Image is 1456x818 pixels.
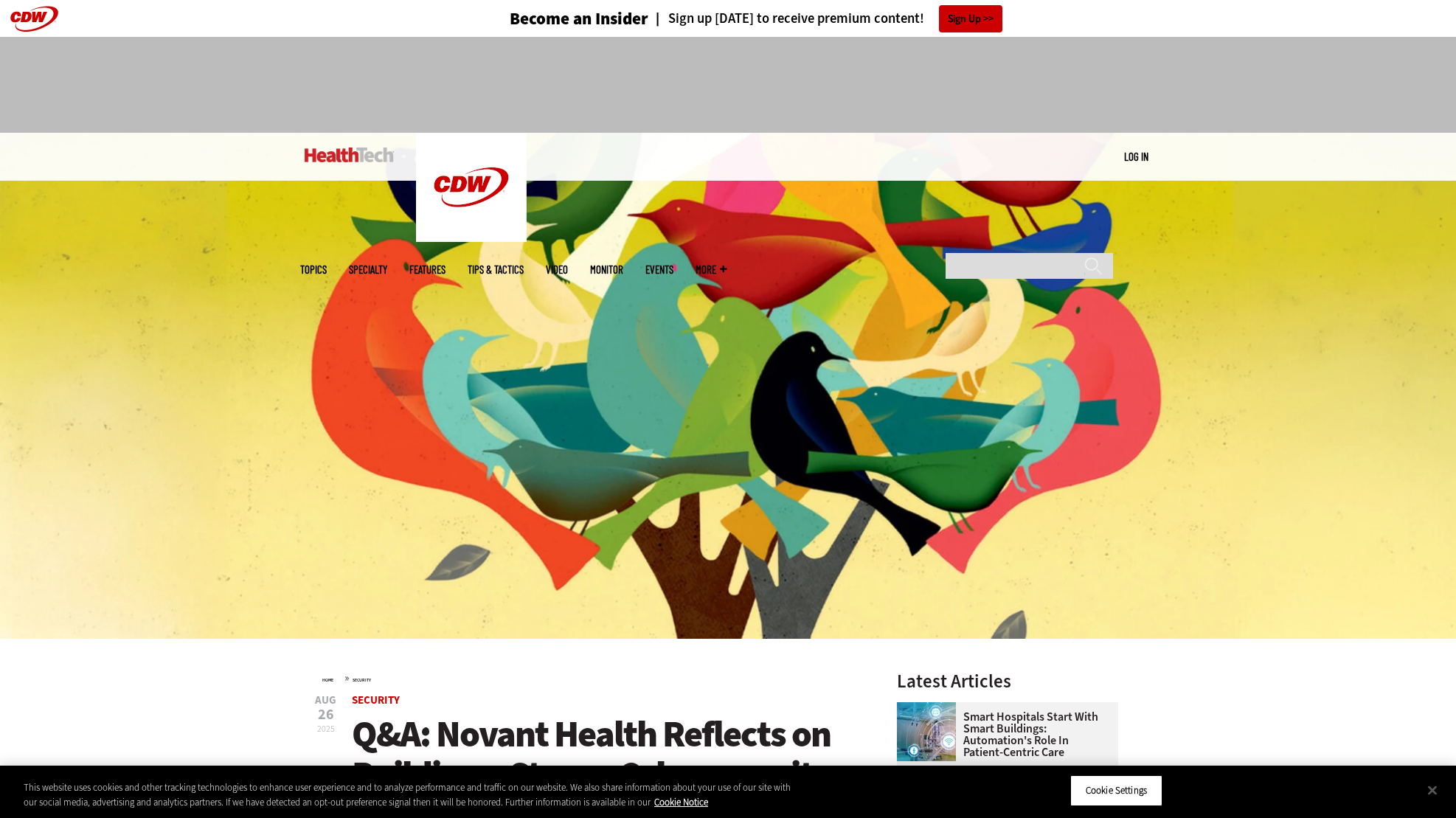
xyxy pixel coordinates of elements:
[510,10,648,27] h3: Become an Insider
[349,264,387,275] span: Specialty
[897,672,1118,690] h3: Latest Articles
[590,264,623,275] a: MonITor
[317,723,335,735] span: 2025
[897,711,1109,758] a: Smart Hospitals Start With Smart Buildings: Automation's Role in Patient-Centric Care
[24,780,801,809] div: This website uses cookies and other tracking technologies to enhance user experience and to analy...
[648,12,924,26] a: Sign up [DATE] to receive premium content!
[696,264,727,275] span: More
[654,796,708,808] a: More information about your privacy
[645,264,673,275] a: Events
[409,264,446,275] a: Features
[322,677,333,683] a: Home
[315,695,336,706] span: Aug
[322,672,858,684] div: »
[315,707,336,722] span: 26
[939,5,1002,32] a: Sign Up
[416,230,527,246] a: CDW
[352,693,400,707] a: Security
[1124,150,1148,163] a: Log in
[546,264,568,275] a: Video
[1416,774,1449,806] button: Close
[468,264,524,275] a: Tips & Tactics
[454,10,648,27] a: Become an Insider
[353,677,371,683] a: Security
[1070,775,1162,806] button: Cookie Settings
[305,148,394,162] img: Home
[416,133,527,242] img: Home
[300,264,327,275] span: Topics
[1124,149,1148,164] div: User menu
[897,702,963,714] a: Smart hospital
[460,52,996,118] iframe: advertisement
[897,702,956,761] img: Smart hospital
